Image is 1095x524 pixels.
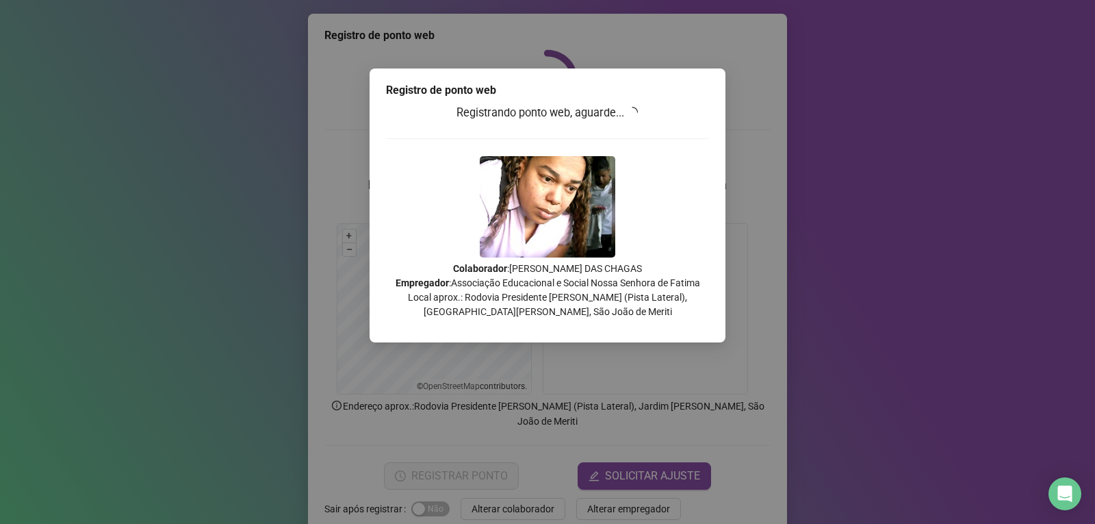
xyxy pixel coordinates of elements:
[386,82,709,99] div: Registro de ponto web
[453,263,507,274] strong: Colaborador
[396,277,449,288] strong: Empregador
[627,106,639,118] span: loading
[386,262,709,319] p: : [PERSON_NAME] DAS CHAGAS : Associação Educacional e Social Nossa Senhora de Fatima Local aprox....
[386,104,709,122] h3: Registrando ponto web, aguarde...
[480,156,615,258] img: 9k=
[1048,477,1081,510] div: Open Intercom Messenger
